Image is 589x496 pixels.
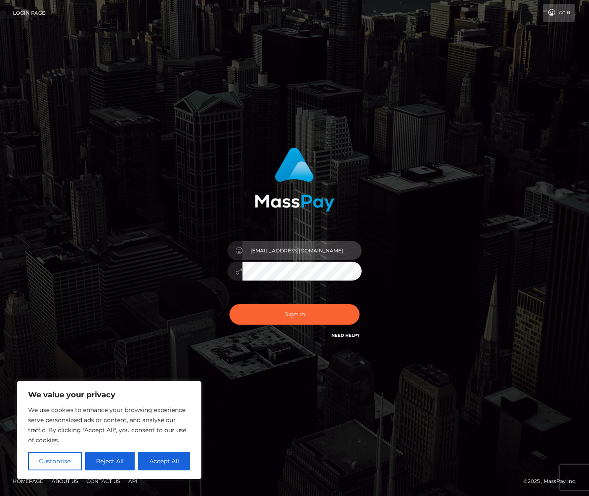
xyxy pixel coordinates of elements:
[543,4,575,22] a: Login
[229,304,360,325] button: Sign in
[138,452,190,470] button: Accept All
[242,241,362,260] input: Username...
[13,4,45,22] a: Login Page
[28,405,190,445] p: We use cookies to enhance your browsing experience, serve personalised ads or content, and analys...
[331,333,360,338] a: Need Help?
[28,390,190,400] p: We value your privacy
[524,477,583,486] div: © 2025 , MassPay Inc.
[83,475,123,488] a: Contact Us
[48,475,81,488] a: About Us
[125,475,141,488] a: API
[28,452,82,470] button: Customise
[9,475,47,488] a: Homepage
[255,147,334,212] img: MassPay Login
[85,452,135,470] button: Reject All
[17,381,201,479] div: We value your privacy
